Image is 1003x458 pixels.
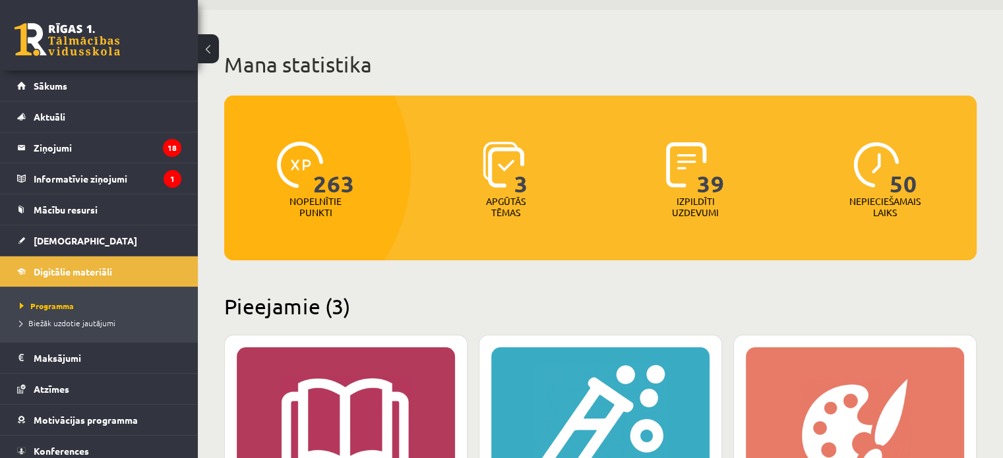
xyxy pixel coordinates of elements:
legend: Informatīvie ziņojumi [34,163,181,194]
a: Sākums [17,71,181,101]
legend: Maksājumi [34,343,181,373]
a: Mācību resursi [17,194,181,225]
a: Digitālie materiāli [17,256,181,287]
a: Rīgas 1. Tālmācības vidusskola [15,23,120,56]
a: Ziņojumi18 [17,132,181,163]
p: Nopelnītie punkti [289,196,342,218]
span: Sākums [34,80,67,92]
p: Nepieciešamais laiks [849,196,921,218]
span: Konferences [34,445,89,457]
i: 1 [164,170,181,188]
span: Biežāk uzdotie jautājumi [20,318,115,328]
a: Programma [20,300,185,312]
p: Apgūtās tēmas [480,196,532,218]
a: [DEMOGRAPHIC_DATA] [17,225,181,256]
span: Motivācijas programma [34,414,138,426]
span: Programma [20,301,74,311]
span: 50 [890,142,917,196]
i: 18 [163,139,181,157]
img: icon-clock-7be60019b62300814b6bd22b8e044499b485619524d84068768e800edab66f18.svg [853,142,899,188]
span: Aktuāli [34,111,65,123]
span: 3 [514,142,528,196]
a: Biežāk uzdotie jautājumi [20,317,185,329]
h2: Pieejamie (3) [224,293,977,319]
span: Mācību resursi [34,204,98,215]
p: Izpildīti uzdevumi [669,196,721,218]
span: 263 [313,142,355,196]
img: icon-learned-topics-4a711ccc23c960034f471b6e78daf4a3bad4a20eaf4de84257b87e66633f6470.svg [483,142,524,188]
a: Informatīvie ziņojumi1 [17,163,181,194]
span: Digitālie materiāli [34,266,112,277]
a: Motivācijas programma [17,405,181,435]
span: [DEMOGRAPHIC_DATA] [34,235,137,246]
img: icon-xp-0682a9bc20223a9ccc6f5883a126b849a74cddfe5390d2b41b4391c66f2066e7.svg [277,142,323,188]
a: Atzīmes [17,374,181,404]
a: Aktuāli [17,101,181,132]
legend: Ziņojumi [34,132,181,163]
span: Atzīmes [34,383,69,395]
span: 39 [697,142,725,196]
h1: Mana statistika [224,51,977,78]
img: icon-completed-tasks-ad58ae20a441b2904462921112bc710f1caf180af7a3daa7317a5a94f2d26646.svg [666,142,707,188]
a: Maksājumi [17,343,181,373]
